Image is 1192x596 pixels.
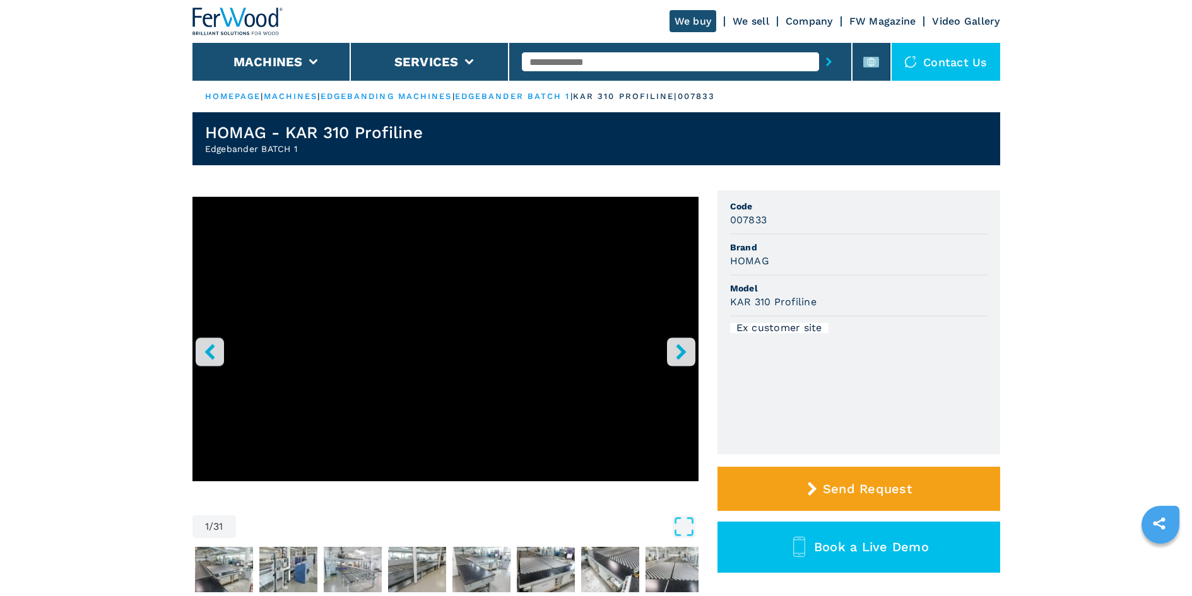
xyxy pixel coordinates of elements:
[452,91,455,101] span: |
[455,91,570,101] a: edgebander batch 1
[386,544,449,595] button: Go to Slide 5
[646,547,704,592] img: a3df732c408754976559de7c0b07762e
[259,547,317,592] img: 29f12d8ca1083da9a7ebe064fed2c0a1
[324,547,382,592] img: 6bebcffffa4e3c4f014721cc9b0b0b2a
[670,10,717,32] a: We buy
[192,197,699,503] div: Go to Slide 1
[733,15,769,27] a: We sell
[195,547,253,592] img: 67de8788015ef9814bafe30b49884498
[321,544,384,595] button: Go to Slide 4
[786,15,833,27] a: Company
[730,282,988,295] span: Model
[730,254,769,268] h3: HOMAG
[321,91,452,101] a: edgebanding machines
[849,15,916,27] a: FW Magazine
[1138,539,1183,587] iframe: Chat
[257,544,320,595] button: Go to Slide 3
[192,8,283,35] img: Ferwood
[730,323,829,333] div: Ex customer site
[730,295,817,309] h3: KAR 310 Profiline
[573,91,678,102] p: kar 310 profiline |
[823,481,912,496] span: Send Request
[730,241,988,254] span: Brand
[514,544,577,595] button: Go to Slide 7
[394,54,459,69] button: Services
[452,547,510,592] img: baa86c1f693e1358b6fbd35d8adf7ef9
[317,91,320,101] span: |
[450,544,513,595] button: Go to Slide 6
[205,122,423,143] h1: HOMAG - KAR 310 Profiline
[717,522,1000,573] button: Book a Live Demo
[904,56,917,68] img: Contact us
[261,91,263,101] span: |
[730,200,988,213] span: Code
[1143,508,1175,539] a: sharethis
[643,544,706,595] button: Go to Slide 9
[819,47,839,76] button: submit-button
[239,515,695,538] button: Open Fullscreen
[517,547,575,592] img: 35c5638f1a3d05181f671ecb1895b50b
[196,337,224,366] button: left-button
[192,544,699,595] nav: Thumbnail Navigation
[205,91,261,101] a: HOMEPAGE
[192,197,699,481] iframe: Bordatrice Lotto 1 in azione - HOMAG KAR 310- Ferwoodgroup -007833
[814,539,929,554] span: Book a Live Demo
[932,15,1000,27] a: Video Gallery
[205,143,423,155] h2: Edgebander BATCH 1
[205,522,209,532] span: 1
[213,522,223,532] span: 31
[570,91,573,101] span: |
[233,54,303,69] button: Machines
[579,544,642,595] button: Go to Slide 8
[678,91,716,102] p: 007833
[388,547,446,592] img: 5286893d4e1217d860fd1dfd1911b0fa
[192,544,256,595] button: Go to Slide 2
[892,43,1000,81] div: Contact us
[264,91,318,101] a: machines
[730,213,767,227] h3: 007833
[581,547,639,592] img: faf74eca851c99114d8cc1d3bc4082b5
[717,467,1000,511] button: Send Request
[667,337,695,366] button: right-button
[209,522,213,532] span: /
